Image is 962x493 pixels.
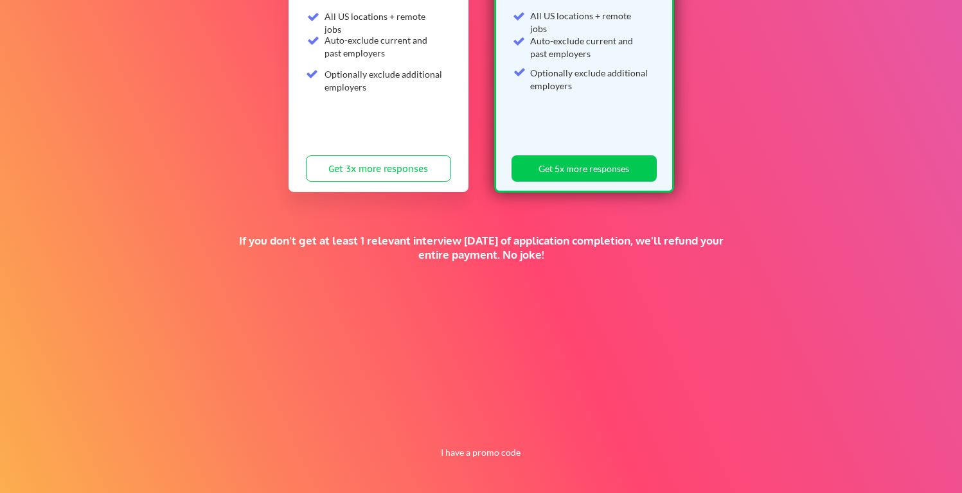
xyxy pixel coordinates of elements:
div: Optionally exclude additional employers [325,68,443,93]
div: Auto-exclude current and past employers [530,35,649,60]
div: Auto-exclude current and past employers [325,34,443,59]
div: Optionally exclude additional employers [530,67,649,92]
div: All US locations + remote jobs [325,10,443,35]
div: If you don't get at least 1 relevant interview [DATE] of application completion, we'll refund you... [223,234,739,262]
button: Get 5x more responses [512,155,657,182]
button: I have a promo code [433,445,528,460]
button: Get 3x more responses [306,155,451,182]
div: All US locations + remote jobs [530,10,649,35]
